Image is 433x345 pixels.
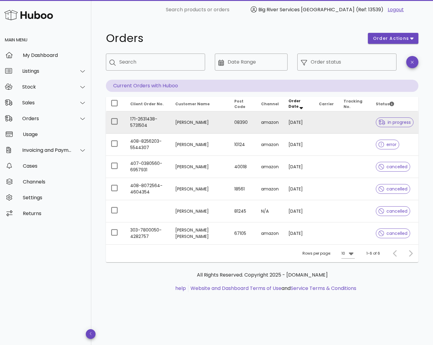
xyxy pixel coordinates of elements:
div: Usage [23,131,86,137]
td: 18561 [229,178,256,200]
span: (Ref: 13539) [356,6,383,13]
div: Rows per page: [302,245,355,262]
li: and [188,285,356,292]
td: [PERSON_NAME] [PERSON_NAME] [170,222,229,244]
div: Channels [23,179,86,185]
span: Client Order No. [130,101,164,106]
th: Status [371,97,418,111]
img: Huboo Logo [4,9,53,22]
td: amazon [256,178,284,200]
div: Sales [22,100,72,106]
a: Website and Dashboard Terms of Use [190,285,281,292]
td: 67105 [229,222,256,244]
a: Service Terms & Conditions [291,285,356,292]
span: cancelled [379,231,407,235]
td: amazon [256,222,284,244]
span: Big River Services [GEOGRAPHIC_DATA] [258,6,354,13]
div: 10 [341,251,345,256]
span: Status [376,101,394,106]
th: Client Order No. [125,97,170,111]
div: Cases [23,163,86,169]
td: 81245 [229,200,256,222]
td: 303-7800050-4282757 [125,222,170,244]
td: [PERSON_NAME] [170,178,229,200]
span: order actions [373,35,409,42]
td: 407-0380560-6957931 [125,156,170,178]
td: amazon [256,134,284,156]
th: Tracking No. [339,97,371,111]
th: Order Date: Sorted descending. Activate to remove sorting. [284,97,314,111]
span: Post Code [234,99,245,109]
td: [DATE] [284,134,314,156]
span: cancelled [379,209,407,213]
td: [DATE] [284,178,314,200]
td: [PERSON_NAME] [170,156,229,178]
th: Carrier [314,97,339,111]
a: Logout [388,6,404,13]
td: [DATE] [284,111,314,134]
div: Stock [22,84,72,90]
div: Returns [23,211,86,216]
p: Current Orders with Huboo [106,80,418,92]
td: 171-2631438-5731504 [125,111,170,134]
td: amazon [256,111,284,134]
td: 408-8256203-5544307 [125,134,170,156]
td: amazon [256,156,284,178]
div: 1-6 of 6 [366,251,380,256]
div: Orders [22,116,72,121]
span: cancelled [379,165,407,169]
span: Tracking No. [344,99,362,109]
span: in progress [379,120,411,124]
a: help [175,285,186,292]
div: Invoicing and Payments [22,147,72,153]
td: [DATE] [284,222,314,244]
td: [DATE] [284,200,314,222]
th: Post Code [229,97,256,111]
td: [PERSON_NAME] [170,200,229,222]
th: Channel [256,97,284,111]
div: Settings [23,195,86,200]
td: 10124 [229,134,256,156]
div: My Dashboard [23,52,86,58]
span: Customer Name [175,101,210,106]
td: [PERSON_NAME] [170,134,229,156]
div: Listings [22,68,72,74]
td: 08390 [229,111,256,134]
td: N/A [256,200,284,222]
button: order actions [368,33,418,44]
p: All Rights Reserved. Copyright 2025 - [DOMAIN_NAME] [111,271,414,279]
td: 40018 [229,156,256,178]
td: 408-8072564-4604354 [125,178,170,200]
th: Customer Name [170,97,229,111]
span: error [379,142,396,147]
span: Order Date [288,98,301,109]
span: Channel [261,101,279,106]
td: [PERSON_NAME] [170,111,229,134]
span: cancelled [379,187,407,191]
td: [DATE] [284,156,314,178]
h1: Orders [106,33,361,44]
span: Carrier [319,101,334,106]
div: 10Rows per page: [341,249,355,258]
